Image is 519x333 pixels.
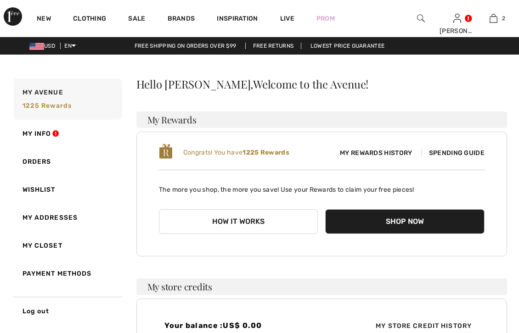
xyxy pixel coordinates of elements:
span: EN [64,43,76,49]
div: [PERSON_NAME] [440,26,475,36]
span: My Store Credit History [368,321,479,331]
a: My Info [12,120,122,148]
a: New [37,15,51,24]
img: search the website [417,13,425,24]
a: Live [280,14,294,23]
span: My Avenue [23,88,63,97]
b: 1225 Rewards [243,149,289,156]
span: Spending Guide [421,149,485,157]
p: The more you shop, the more you save! Use your Rewards to claim your free pieces! [159,178,485,194]
a: Payment Methods [12,260,122,288]
a: Wishlist [12,176,122,204]
a: 2 [476,13,511,24]
a: Free shipping on orders over $99 [127,43,244,49]
h4: Your balance : [164,321,316,330]
span: Welcome to the Avenue! [253,78,368,89]
img: loyalty_logo_r.svg [159,143,173,160]
img: My Info [453,13,461,24]
h3: My store credits [136,278,508,295]
span: US$ 0.00 [223,321,262,330]
a: Sale [128,15,145,24]
span: My Rewards History [333,148,419,158]
span: Inspiration [217,15,258,24]
img: 1ère Avenue [4,7,22,26]
span: 2 [502,14,505,22]
a: Orders [12,148,122,176]
a: Sign In [453,14,461,22]
span: USD [29,43,59,49]
button: How it works [159,209,318,234]
div: Hello [PERSON_NAME], [136,78,508,89]
a: Brands [168,15,195,24]
span: 1225 rewards [23,102,72,110]
a: My Closet [12,232,122,260]
a: Prom [316,14,335,23]
img: My Bag [490,13,497,24]
a: Lowest Price Guarantee [303,43,392,49]
a: My Addresses [12,204,122,232]
a: Log out [12,297,122,325]
button: Shop Now [325,209,485,234]
h3: My Rewards [136,111,508,128]
span: Congrats! You have [183,149,289,156]
img: US Dollar [29,43,44,50]
a: Clothing [73,15,106,24]
a: Free Returns [245,43,302,49]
